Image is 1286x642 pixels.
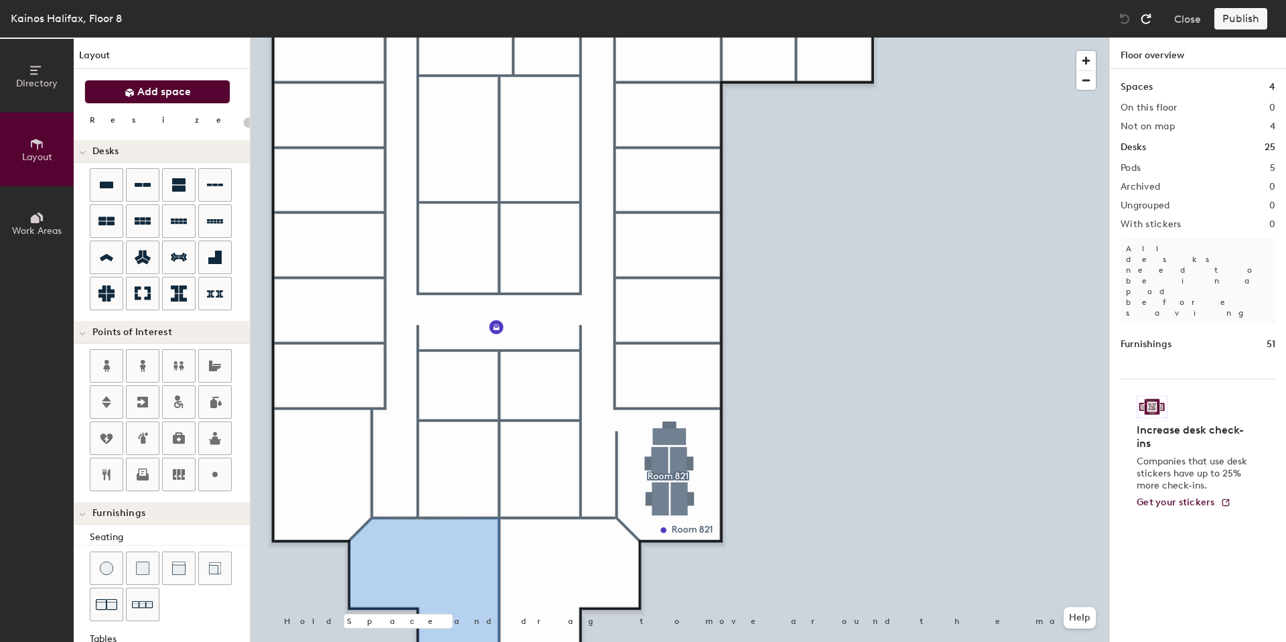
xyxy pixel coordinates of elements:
[1270,121,1275,132] h2: 4
[137,85,191,99] span: Add space
[96,594,117,615] img: Couch (x2)
[90,530,250,545] div: Seating
[136,562,149,575] img: Cushion
[12,225,62,237] span: Work Areas
[1121,200,1170,211] h2: Ungrouped
[1121,182,1160,192] h2: Archived
[74,48,250,69] h1: Layout
[1269,219,1275,230] h2: 0
[162,552,196,585] button: Couch (middle)
[132,594,153,615] img: Couch (x3)
[1269,182,1275,192] h2: 0
[1121,103,1177,113] h2: On this floor
[100,562,113,575] img: Stool
[1137,395,1167,418] img: Sticker logo
[172,562,186,575] img: Couch (middle)
[90,115,238,125] div: Resize
[1121,163,1141,174] h2: Pods
[92,146,119,157] span: Desks
[16,78,58,89] span: Directory
[11,10,122,27] div: Kainos Halifax, Floor 8
[1174,8,1201,29] button: Close
[208,562,222,575] img: Couch (corner)
[1270,163,1275,174] h2: 5
[1269,80,1275,94] h1: 4
[1137,456,1251,492] p: Companies that use desk stickers have up to 25% more check-ins.
[1121,337,1171,352] h1: Furnishings
[126,588,159,621] button: Couch (x3)
[1064,607,1096,629] button: Help
[22,151,52,163] span: Layout
[92,508,145,519] span: Furnishings
[1110,38,1286,69] h1: Floor overview
[1137,497,1215,508] span: Get your stickers
[1139,12,1153,25] img: Redo
[1121,238,1275,324] p: All desks need to be in a pod before saving
[198,552,232,585] button: Couch (corner)
[126,552,159,585] button: Cushion
[84,80,230,104] button: Add space
[92,327,172,338] span: Points of Interest
[1121,140,1146,155] h1: Desks
[1137,424,1251,450] h4: Increase desk check-ins
[1267,337,1275,352] h1: 51
[1137,497,1231,509] a: Get your stickers
[1265,140,1275,155] h1: 25
[1121,219,1182,230] h2: With stickers
[90,588,123,621] button: Couch (x2)
[1269,103,1275,113] h2: 0
[1121,121,1175,132] h2: Not on map
[1118,12,1131,25] img: Undo
[1121,80,1153,94] h1: Spaces
[1269,200,1275,211] h2: 0
[90,552,123,585] button: Stool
